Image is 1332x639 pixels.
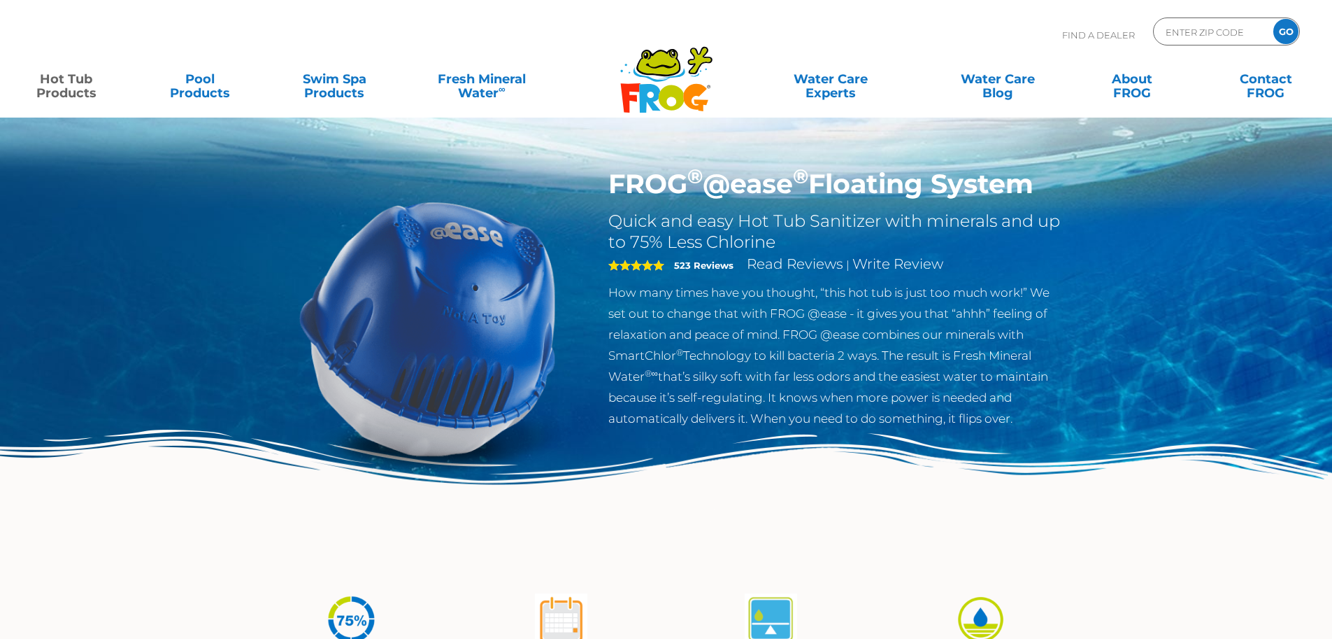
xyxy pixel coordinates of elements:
[793,164,808,188] sup: ®
[608,260,664,271] span: 5
[608,168,1065,200] h1: FROG @ease Floating System
[645,368,658,379] sup: ®∞
[148,65,252,93] a: PoolProducts
[416,65,547,93] a: Fresh MineralWater∞
[499,83,506,94] sup: ∞
[608,282,1065,429] p: How many times have you thought, “this hot tub is just too much work!” We set out to change that ...
[613,28,720,113] img: Frog Products Logo
[1273,19,1298,44] input: GO
[1214,65,1318,93] a: ContactFROG
[282,65,387,93] a: Swim SpaProducts
[846,258,850,272] span: |
[746,65,915,93] a: Water CareExperts
[1080,65,1184,93] a: AboutFROG
[747,255,843,272] a: Read Reviews
[687,164,703,188] sup: ®
[676,347,683,358] sup: ®
[608,211,1065,253] h2: Quick and easy Hot Tub Sanitizer with minerals and up to 75% Less Chlorine
[674,260,733,271] strong: 523 Reviews
[852,255,943,272] a: Write Review
[1062,17,1135,52] p: Find A Dealer
[268,168,588,489] img: hot-tub-product-atease-system.png
[14,65,118,93] a: Hot TubProducts
[945,65,1050,93] a: Water CareBlog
